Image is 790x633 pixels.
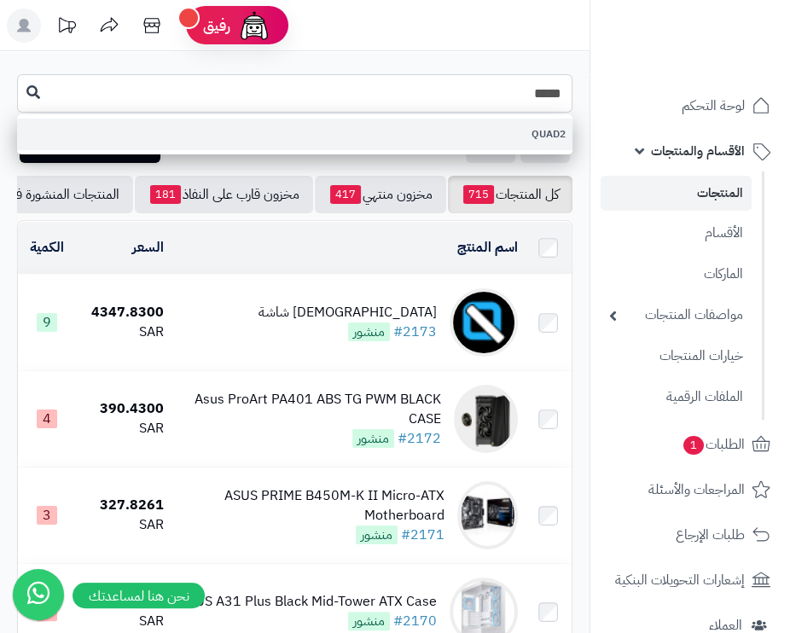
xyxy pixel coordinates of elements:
[258,303,437,322] div: [DEMOGRAPHIC_DATA] شاشة
[463,185,494,204] span: 715
[179,592,437,612] div: ASUS A31 Plus Black Mid-Tower ATX Case
[356,526,398,544] span: منشور
[454,385,518,453] img: Asus ProArt PA401 ABS TG PWM BLACK CASE
[393,611,437,631] a: #2170
[601,297,752,334] a: مواصفات المنتجات
[601,560,780,601] a: إشعارات التحويلات البنكية
[648,478,745,502] span: المراجعات والأسئلة
[448,176,572,213] a: كل المنتجات715
[682,94,745,118] span: لوحة التحكم
[601,85,780,126] a: لوحة التحكم
[132,237,164,258] a: السعر
[682,433,745,456] span: الطلبات
[352,429,394,448] span: منشور
[398,428,441,449] a: #2172
[450,288,518,357] img: كرت شاشة
[83,399,164,419] div: 390.4300
[177,486,444,526] div: ASUS PRIME B450M-K II Micro-ATX Motherboard
[393,322,437,342] a: #2173
[315,176,446,213] a: مخزون منتهي417
[674,48,774,84] img: logo-2.png
[348,322,390,341] span: منشور
[17,119,572,150] a: QUAD2
[83,612,164,631] div: SAR
[37,506,57,525] span: 3
[601,424,780,465] a: الطلبات1
[203,15,230,36] span: رفيق
[601,215,752,252] a: الأقسام
[601,256,752,293] a: الماركات
[30,237,64,258] a: الكمية
[83,419,164,438] div: SAR
[676,523,745,547] span: طلبات الإرجاع
[37,313,57,332] span: 9
[83,515,164,535] div: SAR
[83,303,164,322] div: 4347.8300
[150,185,181,204] span: 181
[237,9,271,43] img: ai-face.png
[683,436,704,455] span: 1
[615,568,745,592] span: إشعارات التحويلات البنكية
[330,185,361,204] span: 417
[45,9,88,47] a: تحديثات المنصة
[83,496,164,515] div: 327.8261
[348,612,390,630] span: منشور
[457,237,518,258] a: اسم المنتج
[135,176,313,213] a: مخزون قارب على النفاذ181
[83,322,164,342] div: SAR
[457,481,517,549] img: ASUS PRIME B450M-K II Micro-ATX Motherboard
[601,379,752,415] a: الملفات الرقمية
[601,514,780,555] a: طلبات الإرجاع
[651,139,745,163] span: الأقسام والمنتجات
[177,390,441,429] div: Asus ProArt PA401 ABS TG PWM BLACK CASE
[601,338,752,375] a: خيارات المنتجات
[401,525,444,545] a: #2171
[601,176,752,211] a: المنتجات
[601,469,780,510] a: المراجعات والأسئلة
[37,409,57,428] span: 4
